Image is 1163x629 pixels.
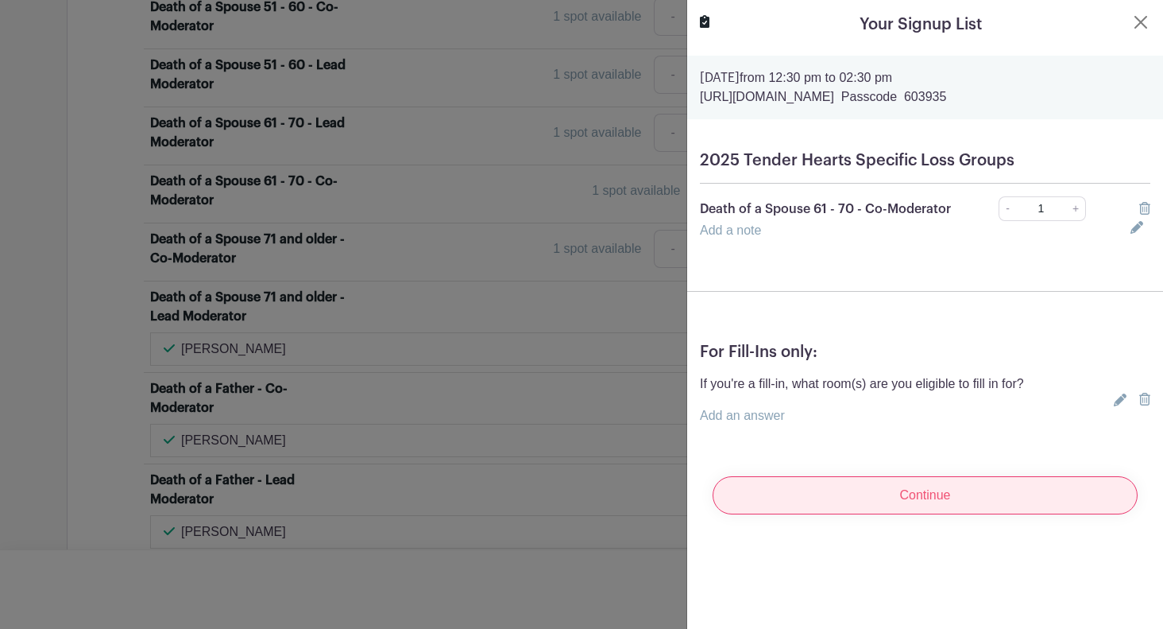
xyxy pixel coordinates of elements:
[700,68,1150,87] p: from 12:30 pm to 02:30 pm
[700,151,1150,170] h5: 2025 Tender Hearts Specific Loss Groups
[700,375,1024,394] p: If you're a fill-in, what room(s) are you eligible to fill in for?
[700,223,761,237] a: Add a note
[700,200,955,219] p: Death of a Spouse 61 - 70 - Co-Moderator
[700,343,1150,362] h5: For Fill-Ins only:
[700,72,740,84] strong: [DATE]
[1131,13,1150,32] button: Close
[713,476,1138,514] input: Continue
[1066,196,1086,221] a: +
[999,196,1016,221] a: -
[700,87,1150,107] p: [URL][DOMAIN_NAME] Passcode 603935
[860,13,982,37] h5: Your Signup List
[700,409,785,422] a: Add an answer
